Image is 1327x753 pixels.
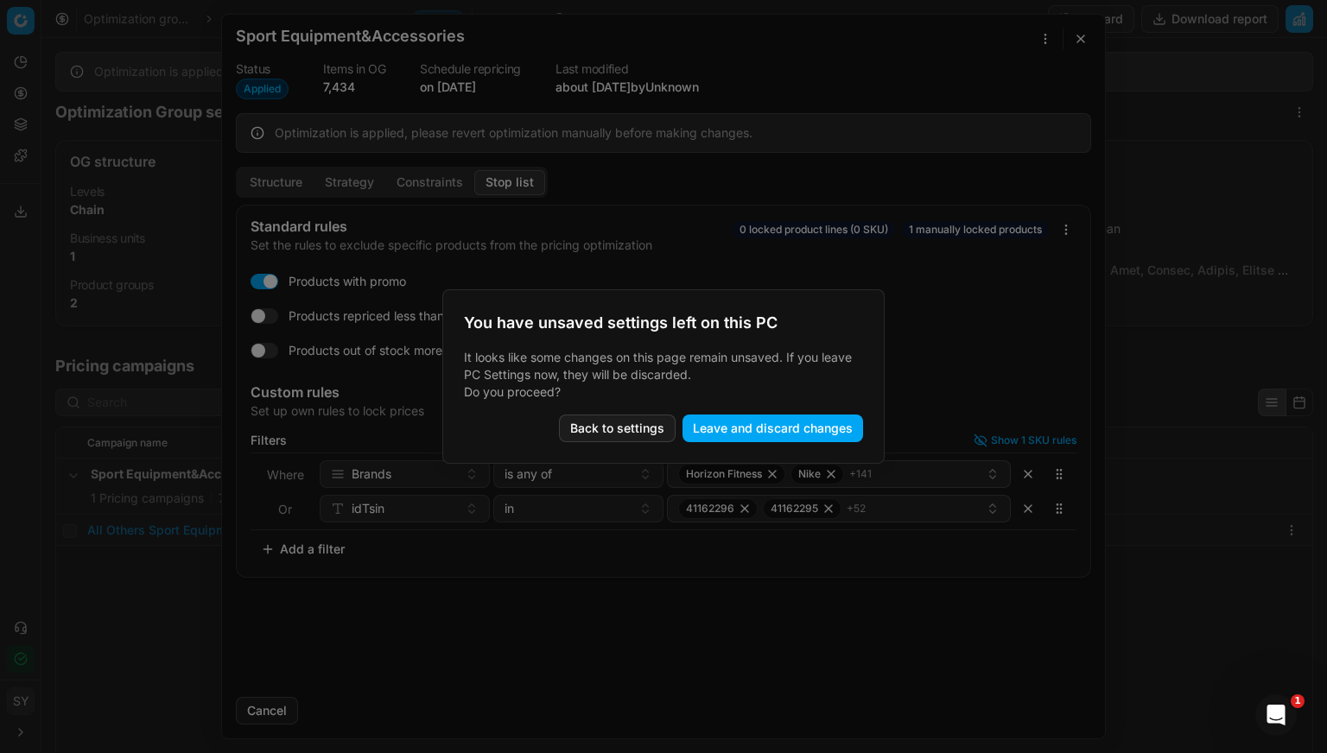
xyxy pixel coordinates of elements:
button: Back to settings [559,414,676,442]
span: It looks like some changes on this page remain unsaved. If you leave PC Settings now, they will b... [464,350,852,399]
h2: You have unsaved settings left on this PC [464,311,863,335]
iframe: Intercom live chat [1255,694,1297,736]
span: 1 [1291,694,1305,708]
button: Leave and discard changes [683,414,863,442]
